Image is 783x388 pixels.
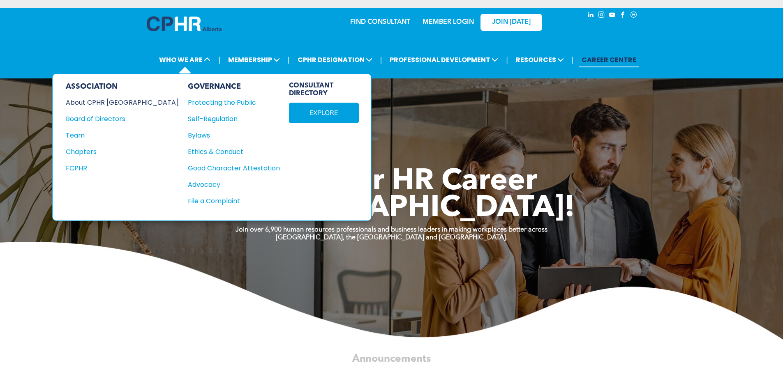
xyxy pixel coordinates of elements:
div: Chapters [66,147,168,157]
li: | [506,51,508,68]
img: A blue and white logo for cp alberta [147,16,222,31]
a: Social network [629,10,638,21]
span: CONSULTANT DIRECTORY [289,82,359,98]
div: Protecting the Public [188,97,271,108]
a: Board of Directors [66,114,179,124]
div: FCPHR [66,163,168,173]
span: RESOURCES [513,52,566,67]
div: File a Complaint [188,196,271,206]
span: CPHR DESIGNATION [295,52,375,67]
span: WHO WE ARE [157,52,213,67]
a: About CPHR [GEOGRAPHIC_DATA] [66,97,179,108]
strong: [GEOGRAPHIC_DATA], the [GEOGRAPHIC_DATA] and [GEOGRAPHIC_DATA]. [276,234,508,241]
span: MEMBERSHIP [226,52,282,67]
a: FIND CONSULTANT [350,19,410,25]
div: Self-Regulation [188,114,271,124]
a: Protecting the Public [188,97,280,108]
div: Good Character Attestation [188,163,271,173]
div: Ethics & Conduct [188,147,271,157]
div: Bylaws [188,130,271,140]
a: Team [66,130,179,140]
a: Advocacy [188,179,280,190]
a: File a Complaint [188,196,280,206]
a: facebook [619,10,628,21]
div: Advocacy [188,179,271,190]
a: instagram [597,10,606,21]
li: | [288,51,290,68]
span: PROFESSIONAL DEVELOPMENT [387,52,501,67]
div: GOVERNANCE [188,82,280,91]
a: Chapters [66,147,179,157]
a: youtube [608,10,617,21]
a: EXPLORE [289,103,359,123]
a: Bylaws [188,130,280,140]
span: Take Your HR Career [246,167,537,197]
div: Board of Directors [66,114,168,124]
a: MEMBER LOGIN [423,19,474,25]
a: Good Character Attestation [188,163,280,173]
a: linkedin [587,10,596,21]
div: Team [66,130,168,140]
a: FCPHR [66,163,179,173]
li: | [218,51,220,68]
span: Announcements [352,354,431,364]
li: | [572,51,574,68]
div: About CPHR [GEOGRAPHIC_DATA] [66,97,168,108]
span: To [GEOGRAPHIC_DATA]! [208,194,575,223]
a: Ethics & Conduct [188,147,280,157]
a: CAREER CENTRE [579,52,639,67]
span: JOIN [DATE] [492,18,531,26]
a: JOIN [DATE] [480,14,542,31]
div: ASSOCIATION [66,82,179,91]
li: | [380,51,382,68]
strong: Join over 6,900 human resources professionals and business leaders in making workplaces better ac... [236,227,547,233]
a: Self-Regulation [188,114,280,124]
